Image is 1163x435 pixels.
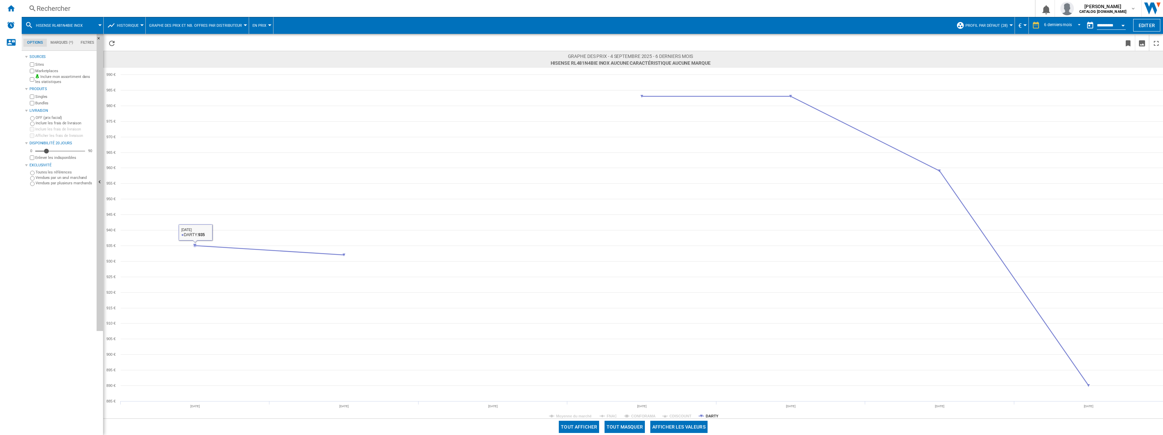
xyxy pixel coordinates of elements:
[956,17,1011,34] div: Profil par défaut (28)
[106,212,116,216] tspan: 945 €
[605,421,645,433] button: Tout masquer
[106,337,116,341] tspan: 905 €
[107,17,142,34] div: Historique
[30,101,34,105] input: Bundles
[1043,20,1083,31] md-select: REPORTS.WIZARD.STEPS.REPORT.STEPS.REPORT_OPTIONS.PERIOD: 6 derniers mois
[106,88,116,92] tspan: 985 €
[965,17,1011,34] button: Profil par défaut (28)
[631,414,656,418] tspan: CONFORAMA
[36,181,94,186] label: Vendues par plusieurs marchands
[29,54,94,60] div: Sources
[106,150,116,154] tspan: 965 €
[97,34,103,331] button: Masquer
[30,95,34,99] input: Singles
[35,94,94,99] label: Singles
[1018,17,1025,34] button: €
[106,119,116,123] tspan: 975 €
[30,176,35,181] input: Vendues par un seul marchand
[1015,17,1029,34] md-menu: Currency
[37,4,1017,13] div: Rechercher
[35,68,94,74] label: Marketplaces
[77,39,98,47] md-tab-item: Filtres
[36,115,94,120] label: OFF (prix facial)
[30,122,35,126] input: Inclure les frais de livraison
[117,23,139,28] span: Historique
[1079,9,1126,14] b: CATALOG [DOMAIN_NAME]
[36,170,94,175] label: Toutes les références
[1133,19,1160,32] button: Editer
[30,171,35,175] input: Toutes les références
[36,17,89,34] button: HISENSE RL481N4BIE INOX
[607,414,617,418] tspan: FNAC
[30,133,34,138] input: Afficher les frais de livraison
[1083,19,1097,32] button: md-calendar
[106,104,116,108] tspan: 980 €
[1121,35,1135,51] button: Créer un favoris
[35,74,94,85] label: Inclure mon assortiment dans les statistiques
[106,399,116,403] tspan: 885 €
[35,101,94,106] label: Bundles
[28,148,34,153] div: 0
[106,135,116,139] tspan: 970 €
[30,75,34,84] input: Inclure mon assortiment dans les statistiques
[117,17,142,34] button: Historique
[106,197,116,201] tspan: 950 €
[252,23,266,28] span: En prix
[149,17,245,34] button: Graphe des prix et nb. offres par distributeur
[637,405,647,408] tspan: [DATE]
[935,405,944,408] tspan: [DATE]
[1018,22,1022,29] span: €
[252,17,270,34] button: En prix
[149,23,242,28] span: Graphe des prix et nb. offres par distributeur
[650,421,708,433] button: Afficher les valeurs
[106,166,116,170] tspan: 960 €
[1117,18,1129,30] button: Open calendar
[25,17,100,34] div: HISENSE RL481N4BIE INOX
[106,306,116,310] tspan: 915 €
[559,421,599,433] button: Tout afficher
[1044,22,1072,27] div: 6 derniers mois
[551,53,711,60] span: Graphe des prix - 4 septembre 2025 - 6 derniers mois
[35,155,94,160] label: Enlever les indisponibles
[29,86,94,92] div: Produits
[29,108,94,113] div: Livraison
[1060,2,1074,15] img: profile.jpg
[29,163,94,168] div: Exclusivité
[106,384,116,388] tspan: 890 €
[1149,35,1163,51] button: Plein écran
[86,148,94,153] div: 90
[30,127,34,131] input: Inclure les frais de livraison
[35,148,85,154] md-slider: Disponibilité
[35,133,94,138] label: Afficher les frais de livraison
[670,414,692,418] tspan: CDISCOUNT
[1135,35,1149,51] button: Télécharger en image
[106,228,116,232] tspan: 940 €
[29,141,94,146] div: Disponibilité 20 Jours
[106,181,116,185] tspan: 955 €
[551,60,711,66] span: HISENSE RL481N4BIE INOX Aucune caractéristique Aucune marque
[106,275,116,279] tspan: 925 €
[36,23,83,28] span: HISENSE RL481N4BIE INOX
[786,405,796,408] tspan: [DATE]
[36,175,94,180] label: Vendues par un seul marchand
[106,259,116,263] tspan: 930 €
[339,405,349,408] tspan: [DATE]
[190,405,200,408] tspan: [DATE]
[556,414,592,418] tspan: Moyenne du marché
[47,39,77,47] md-tab-item: Marques (*)
[1084,405,1093,408] tspan: [DATE]
[35,62,94,67] label: Sites
[23,39,47,47] md-tab-item: Options
[488,405,498,408] tspan: [DATE]
[106,290,116,294] tspan: 920 €
[106,72,116,77] tspan: 990 €
[30,116,35,121] input: OFF (prix facial)
[105,35,119,51] button: Recharger
[35,74,39,78] img: mysite-bg-18x18.png
[106,368,116,372] tspan: 895 €
[106,244,116,248] tspan: 935 €
[97,34,105,46] button: Masquer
